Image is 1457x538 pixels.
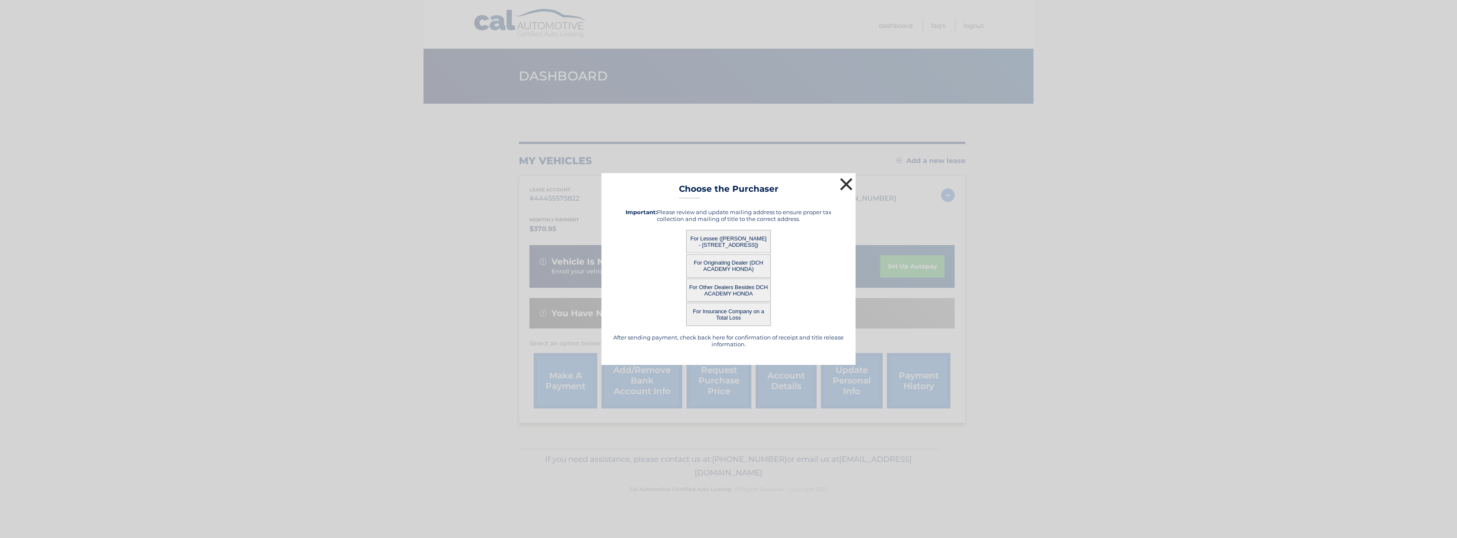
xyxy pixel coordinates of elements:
h5: Please review and update mailing address to ensure proper tax collection and mailing of title to ... [612,209,845,222]
button: For Lessee ([PERSON_NAME] - [STREET_ADDRESS]) [686,230,771,253]
strong: Important: [626,209,657,215]
h5: After sending payment, check back here for confirmation of receipt and title release information. [612,334,845,348]
button: For Insurance Company on a Total Loss [686,303,771,326]
button: For Originating Dealer (DCH ACADEMY HONDA) [686,254,771,278]
h3: Choose the Purchaser [679,184,778,199]
button: For Other Dealers Besides DCH ACADEMY HONDA [686,279,771,302]
button: × [838,176,855,193]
